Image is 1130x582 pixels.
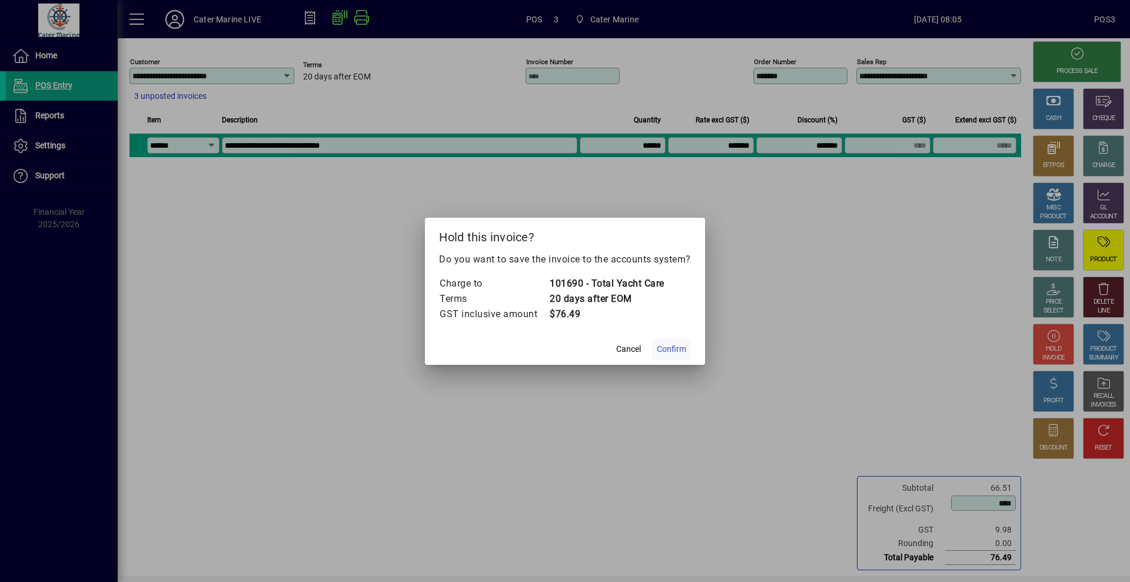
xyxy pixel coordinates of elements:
td: $76.49 [549,307,664,322]
td: Charge to [439,276,549,291]
span: Cancel [616,343,641,355]
td: 20 days after EOM [549,291,664,307]
h2: Hold this invoice? [425,218,705,252]
td: 101690 - Total Yacht Care [549,276,664,291]
td: Terms [439,291,549,307]
p: Do you want to save the invoice to the accounts system? [439,252,691,267]
span: Confirm [657,343,686,355]
td: GST inclusive amount [439,307,549,322]
button: Cancel [610,339,647,360]
button: Confirm [652,339,691,360]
